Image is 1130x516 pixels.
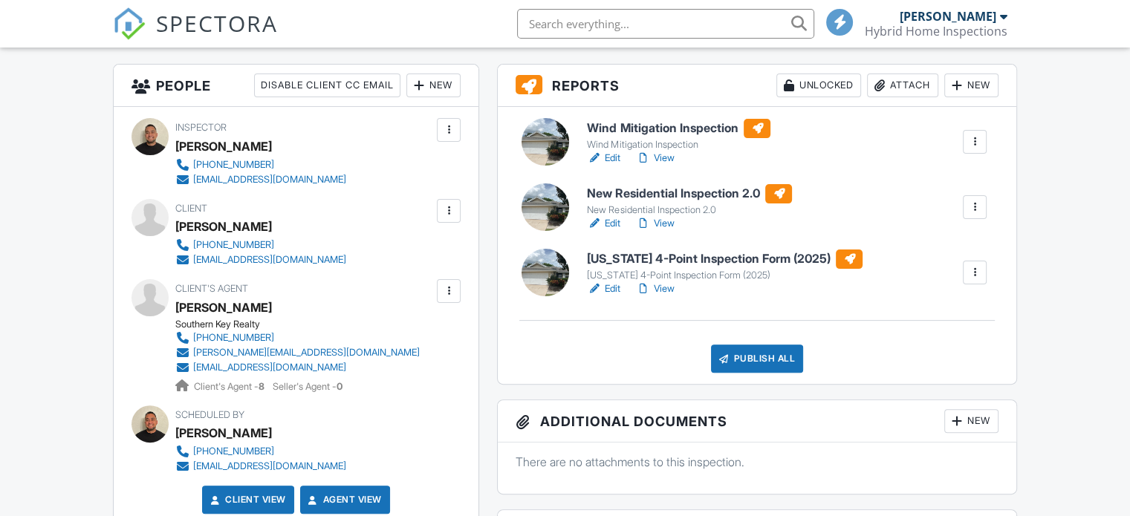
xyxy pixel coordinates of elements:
[587,184,792,203] h6: New Residential Inspection 2.0
[113,7,146,40] img: The Best Home Inspection Software - Spectora
[711,344,804,373] div: Publish All
[587,119,770,138] h6: Wind Mitigation Inspection
[587,151,620,166] a: Edit
[175,296,272,319] div: [PERSON_NAME]
[587,270,863,281] div: [US_STATE] 4-Point Inspection Form (2025)
[175,422,272,444] div: [PERSON_NAME]
[175,172,346,187] a: [EMAIL_ADDRESS][DOMAIN_NAME]
[193,159,274,171] div: [PHONE_NUMBER]
[867,74,938,97] div: Attach
[175,203,207,214] span: Client
[406,74,461,97] div: New
[305,492,382,507] a: Agent View
[259,381,264,392] strong: 8
[193,174,346,186] div: [EMAIL_ADDRESS][DOMAIN_NAME]
[635,216,674,231] a: View
[587,249,863,269] h6: [US_STATE] 4-Point Inspection Form (2025)
[175,122,227,133] span: Inspector
[175,459,346,474] a: [EMAIL_ADDRESS][DOMAIN_NAME]
[175,238,346,252] a: [PHONE_NUMBER]
[635,281,674,296] a: View
[587,216,620,231] a: Edit
[175,283,248,294] span: Client's Agent
[254,74,400,97] div: Disable Client CC Email
[587,249,863,282] a: [US_STATE] 4-Point Inspection Form (2025) [US_STATE] 4-Point Inspection Form (2025)
[114,65,478,107] h3: People
[193,347,420,359] div: [PERSON_NAME][EMAIL_ADDRESS][DOMAIN_NAME]
[944,409,999,433] div: New
[498,65,1016,107] h3: Reports
[175,319,432,330] div: Southern Key Realty
[635,151,674,166] a: View
[193,239,274,251] div: [PHONE_NUMBER]
[587,139,770,151] div: Wind Mitigation Inspection
[587,119,770,151] a: Wind Mitigation Inspection Wind Mitigation Inspection
[865,24,1007,39] div: Hybrid Home Inspections
[193,254,346,266] div: [EMAIL_ADDRESS][DOMAIN_NAME]
[175,252,346,267] a: [EMAIL_ADDRESS][DOMAIN_NAME]
[498,400,1016,442] h3: Additional Documents
[156,7,278,39] span: SPECTORA
[194,381,267,392] span: Client's Agent -
[175,135,272,157] div: [PERSON_NAME]
[175,360,420,375] a: [EMAIL_ADDRESS][DOMAIN_NAME]
[175,215,272,238] div: [PERSON_NAME]
[175,345,420,360] a: [PERSON_NAME][EMAIL_ADDRESS][DOMAIN_NAME]
[175,444,346,459] a: [PHONE_NUMBER]
[516,454,999,470] p: There are no attachments to this inspection.
[193,445,274,457] div: [PHONE_NUMBER]
[587,281,620,296] a: Edit
[175,409,244,420] span: Scheduled By
[193,332,274,344] div: [PHONE_NUMBER]
[517,9,814,39] input: Search everything...
[273,381,342,392] span: Seller's Agent -
[900,9,996,24] div: [PERSON_NAME]
[337,381,342,392] strong: 0
[113,20,278,51] a: SPECTORA
[193,460,346,472] div: [EMAIL_ADDRESS][DOMAIN_NAME]
[193,362,346,373] div: [EMAIL_ADDRESS][DOMAIN_NAME]
[175,157,346,172] a: [PHONE_NUMBER]
[776,74,861,97] div: Unlocked
[944,74,999,97] div: New
[587,184,792,217] a: New Residential Inspection 2.0 New Residential Inspection 2.0
[207,492,286,507] a: Client View
[587,204,792,216] div: New Residential Inspection 2.0
[175,330,420,345] a: [PHONE_NUMBER]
